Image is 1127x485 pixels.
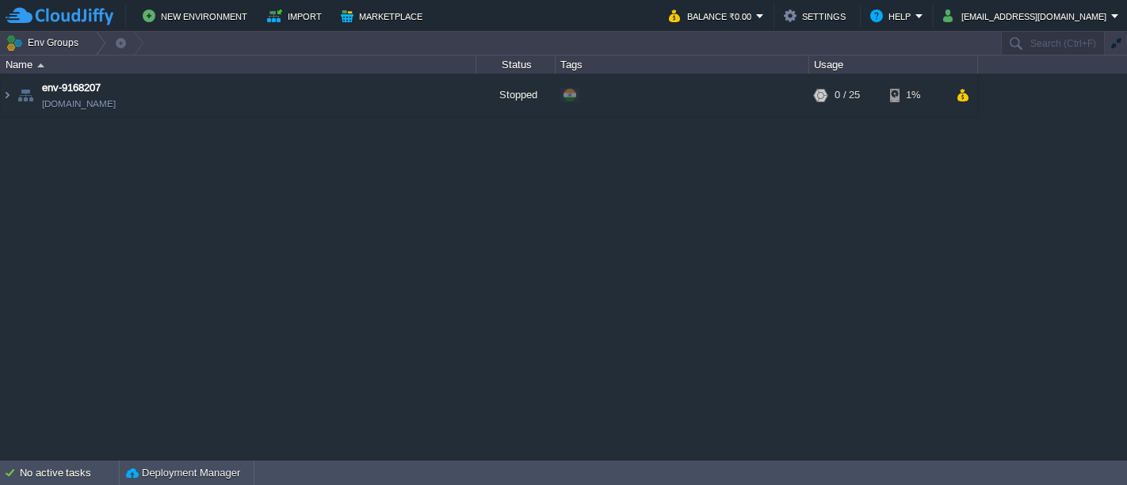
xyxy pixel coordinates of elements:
div: Usage [810,55,977,74]
button: Import [267,6,327,25]
img: AMDAwAAAACH5BAEAAAAALAAAAAABAAEAAAICRAEAOw== [1,74,13,116]
div: 1% [890,74,942,116]
div: Status [477,55,555,74]
img: AMDAwAAAACH5BAEAAAAALAAAAAABAAEAAAICRAEAOw== [14,74,36,116]
div: Tags [556,55,808,74]
button: Deployment Manager [126,465,240,481]
iframe: chat widget [1060,422,1111,469]
button: Balance ₹0.00 [669,6,756,25]
a: [DOMAIN_NAME] [42,96,116,112]
div: Stopped [476,74,556,116]
button: Marketplace [341,6,427,25]
button: [EMAIL_ADDRESS][DOMAIN_NAME] [943,6,1111,25]
div: 0 / 25 [835,74,860,116]
a: env-9168207 [42,80,101,96]
img: AMDAwAAAACH5BAEAAAAALAAAAAABAAEAAAICRAEAOw== [37,63,44,67]
button: Settings [784,6,850,25]
img: CloudJiffy [6,6,113,26]
button: Help [870,6,915,25]
button: New Environment [143,6,252,25]
button: Env Groups [6,32,84,54]
div: Name [2,55,476,74]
